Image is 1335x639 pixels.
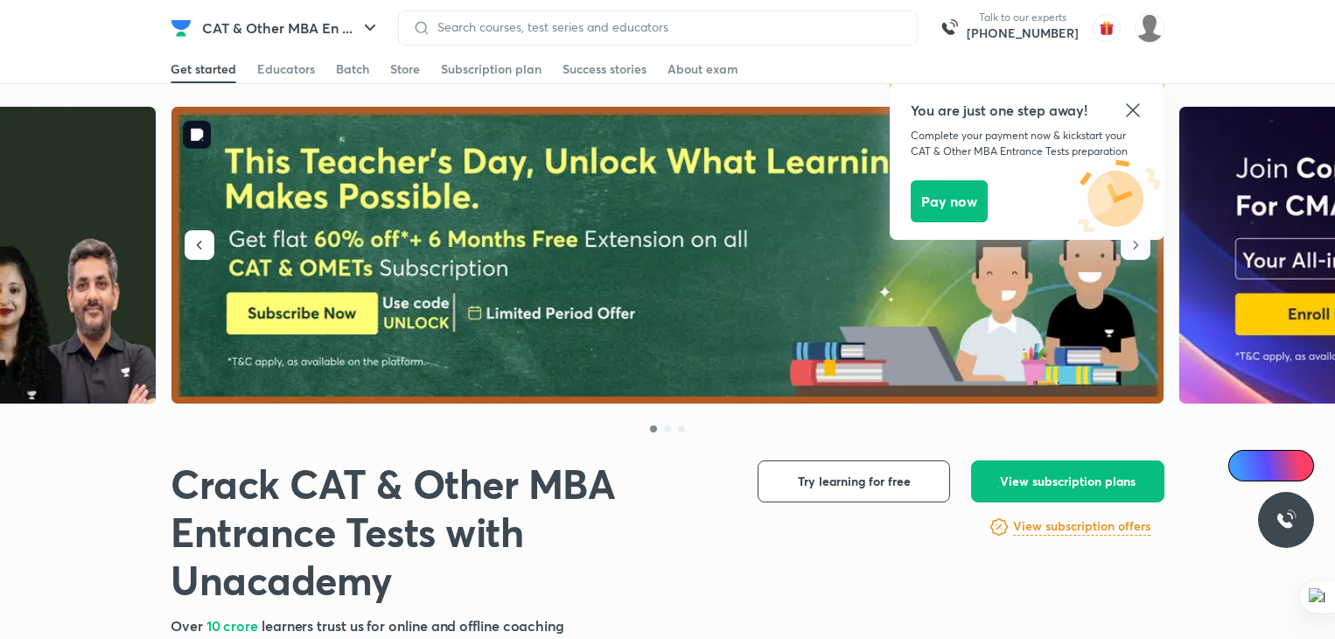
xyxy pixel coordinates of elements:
button: Pay now [911,180,988,222]
a: Store [390,55,420,83]
a: About exam [667,55,738,83]
img: call-us [932,11,967,46]
span: Try learning for free [798,473,911,490]
img: ttu [1276,509,1297,530]
button: Try learning for free [758,460,950,502]
a: Batch [336,55,369,83]
img: avatar [1093,14,1121,42]
div: Get started [171,60,236,78]
a: View subscription offers [1013,516,1150,537]
h5: You are just one step away! [911,100,1143,121]
h1: Crack CAT & Other MBA Entrance Tests with Unacademy [171,460,730,605]
input: Search courses, test series and educators [430,20,903,34]
img: Company Logo [171,18,192,39]
button: CAT & Other MBA En ... [192,11,391,46]
span: Ai Doubts [1257,459,1304,473]
p: Talk to our experts [967,11,1079,25]
a: [PHONE_NUMBER] [967,25,1079,42]
img: icon [1074,159,1164,237]
div: About exam [667,60,738,78]
div: Success stories [563,60,647,78]
div: Subscription plan [441,60,542,78]
a: Get started [171,55,236,83]
button: View subscription plans [971,460,1164,502]
span: learners trust us for online and offline coaching [262,616,564,635]
span: View subscription plans [1000,473,1136,490]
p: Complete your payment now & kickstart your CAT & Other MBA Entrance Tests preparation [911,128,1143,159]
span: Over [171,616,206,635]
img: Icon [1239,459,1253,473]
a: Subscription plan [441,55,542,83]
span: 10 crore [206,616,262,635]
div: Educators [257,60,315,78]
h6: View subscription offers [1013,517,1150,536]
a: Ai Doubts [1228,450,1314,481]
img: keshav namdev [1135,13,1164,43]
a: Educators [257,55,315,83]
div: Store [390,60,420,78]
div: Batch [336,60,369,78]
a: Success stories [563,55,647,83]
